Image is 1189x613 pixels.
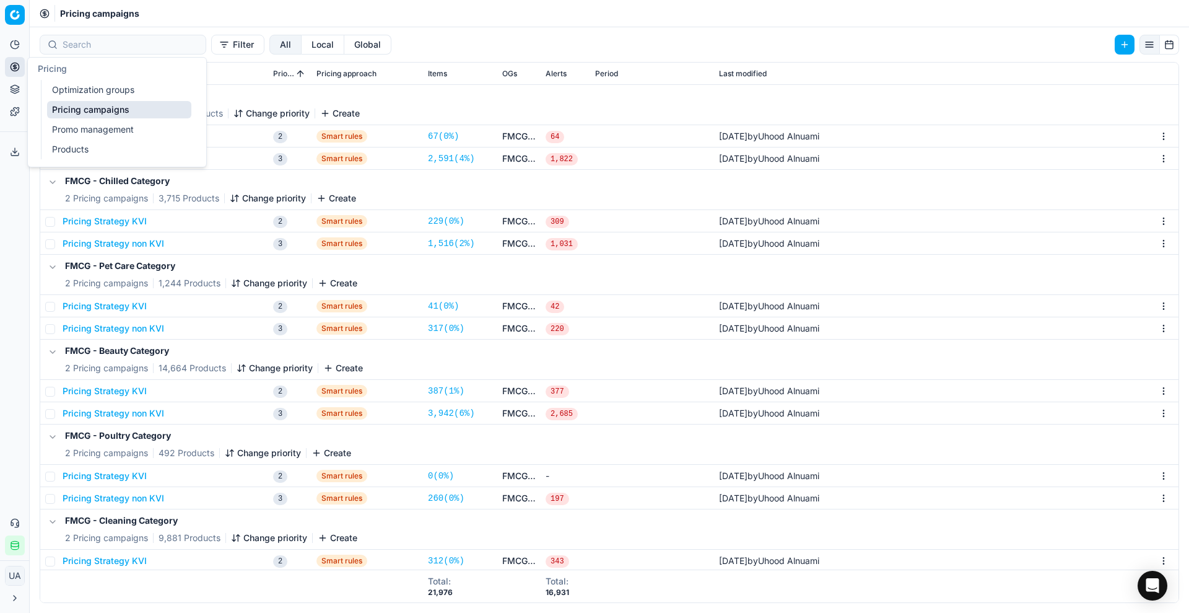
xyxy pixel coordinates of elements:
[719,408,747,418] span: [DATE]
[65,514,357,527] h5: FMCG - Cleaning Category
[159,192,219,205] span: 3,715 Products
[273,470,287,483] span: 2
[546,575,569,588] div: Total :
[719,322,819,335] div: by Uhood Alnuami
[273,131,287,143] span: 2
[316,69,377,79] span: Pricing approach
[63,470,147,482] button: Pricing Strategy KVI
[1138,571,1167,601] div: Open Intercom Messenger
[719,323,747,333] span: [DATE]
[318,277,357,289] button: Create
[47,81,191,99] a: Optimization groups
[428,237,475,250] a: 1,516(2%)
[344,35,391,55] button: global
[719,301,747,311] span: [DATE]
[60,7,139,20] span: Pricing campaigns
[316,555,367,567] span: Smart rules
[237,362,313,374] button: Change priority
[65,260,357,272] h5: FMCG - Pet Care Category
[273,493,287,505] span: 3
[546,216,569,228] span: 309
[273,555,287,568] span: 2
[316,192,356,205] button: Create
[318,532,357,544] button: Create
[63,215,147,227] button: Pricing Strategy KVI
[302,35,344,55] button: local
[65,532,148,544] span: 2 Pricing campaigns
[719,555,747,566] span: [DATE]
[316,322,367,335] span: Smart rules
[719,492,819,505] div: by Uhood Alnuami
[316,300,367,312] span: Smart rules
[316,407,367,420] span: Smart rules
[719,131,747,141] span: [DATE]
[63,385,147,397] button: Pricing Strategy KVI
[159,277,220,289] span: 1,244 Products
[546,238,578,250] span: 1,031
[719,215,819,227] div: by Uhood Alnuami
[502,492,536,505] a: FMCG - Poultry Category
[428,470,454,482] a: 0(0%)
[502,470,536,482] a: FMCG - Poultry Category
[719,237,819,250] div: by Uhood Alnuami
[428,385,464,397] a: 387(1%)
[38,63,67,74] span: Pricing
[316,130,367,143] span: Smart rules
[428,130,459,143] a: 67(0%)
[6,567,24,585] span: UA
[273,69,294,79] span: Priority
[233,107,310,120] button: Change priority
[719,130,819,143] div: by Uhood Alnuami
[719,69,767,79] span: Last modified
[316,215,367,227] span: Smart rules
[273,216,287,228] span: 2
[230,192,306,205] button: Change priority
[719,300,819,312] div: by Uhood Alnuami
[63,492,164,505] button: Pricing Strategy non KVI
[546,408,578,420] span: 2,685
[719,385,819,397] div: by Uhood Alnuami
[47,101,191,118] a: Pricing campaigns
[316,470,367,482] span: Smart rules
[541,465,590,487] td: -
[546,493,569,505] span: 197
[502,555,536,567] a: FMCG - Cleaning Category
[63,300,147,312] button: Pricing Strategy KVI
[5,566,25,586] button: UA
[719,153,747,164] span: [DATE]
[502,69,517,79] span: OGs
[719,386,747,396] span: [DATE]
[47,141,191,158] a: Products
[211,35,264,55] button: Filter
[231,277,307,289] button: Change priority
[719,216,747,226] span: [DATE]
[502,237,536,250] a: FMCG - Chilled Category
[65,192,148,205] span: 2 Pricing campaigns
[546,69,567,79] span: Alerts
[65,447,148,459] span: 2 Pricing campaigns
[294,68,307,80] button: Sorted by Priority ascending
[428,575,453,588] div: Total :
[47,121,191,138] a: Promo management
[320,107,360,120] button: Create
[159,447,214,459] span: 492 Products
[502,322,536,335] a: FMCG - Pet Care Category
[546,555,569,568] span: 343
[546,588,569,598] div: 16,931
[63,555,147,567] button: Pricing Strategy KVI
[428,407,475,420] a: 3,942(6%)
[546,386,569,398] span: 377
[316,492,367,505] span: Smart rules
[65,90,360,102] h5: FMCG - Snacks Category
[502,385,536,397] a: FMCG - Beauty Category
[65,175,356,187] h5: FMCG - Chilled Category
[428,69,447,79] span: Items
[63,38,198,51] input: Search
[316,152,367,165] span: Smart rules
[428,152,475,165] a: 2,591(4%)
[311,447,351,459] button: Create
[502,407,536,420] a: FMCG - Beauty Category
[65,430,351,442] h5: FMCG - Poultry Category
[316,237,367,250] span: Smart rules
[546,131,564,143] span: 64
